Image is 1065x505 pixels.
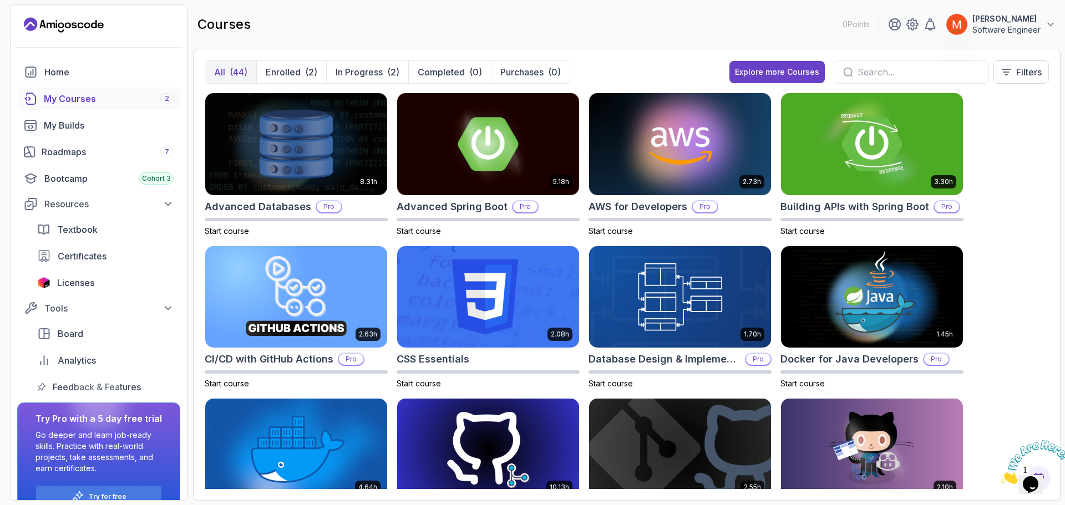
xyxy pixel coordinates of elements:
span: Start course [397,226,441,236]
img: Git for Professionals card [397,399,579,501]
p: Filters [1016,65,1042,79]
p: Go deeper and learn job-ready skills. Practice with real-world projects, take assessments, and ea... [35,430,162,474]
p: [PERSON_NAME] [972,13,1041,24]
button: All(44) [205,61,256,83]
a: Landing page [24,16,104,34]
img: Building APIs with Spring Boot card [781,93,963,195]
span: Start course [205,379,249,388]
div: Roadmaps [42,145,174,159]
p: Completed [418,65,465,79]
a: courses [17,88,180,110]
span: Start course [589,226,633,236]
button: Completed(0) [408,61,491,83]
img: Database Design & Implementation card [589,246,771,348]
h2: CI/CD with GitHub Actions [205,351,333,367]
p: 2.55h [744,483,761,492]
img: Chat attention grabber [4,4,73,48]
div: Explore more Courses [735,67,819,78]
span: Licenses [57,276,94,289]
a: analytics [31,349,180,371]
span: 1 [4,4,9,14]
p: Pro [339,354,363,365]
p: Pro [693,201,717,212]
button: Filters [993,60,1049,84]
button: Explore more Courses [729,61,825,83]
button: Tools [17,298,180,318]
img: jetbrains icon [37,277,50,288]
div: Resources [44,197,174,211]
button: Resources [17,194,180,214]
span: Board [58,327,83,340]
p: Pro [924,354,949,365]
span: Start course [780,379,825,388]
p: 2.08h [551,330,569,339]
div: Tools [44,302,174,315]
a: home [17,61,180,83]
img: CSS Essentials card [397,246,579,348]
a: bootcamp [17,167,180,190]
button: Enrolled(2) [256,61,326,83]
p: Pro [513,201,537,212]
p: 5.18h [553,177,569,186]
img: AWS for Developers card [589,93,771,195]
img: Git & GitHub Fundamentals card [589,399,771,501]
div: (2) [305,65,317,79]
img: GitHub Toolkit card [781,399,963,501]
img: user profile image [946,14,967,35]
input: Search... [858,65,980,79]
button: user profile image[PERSON_NAME]Software Engineer [946,13,1056,35]
div: (0) [548,65,561,79]
div: Home [44,65,174,79]
a: feedback [31,376,180,398]
h2: CSS Essentials [397,351,469,367]
span: Certificates [58,249,106,263]
iframe: chat widget [996,436,1065,488]
img: Advanced Databases card [205,93,387,195]
div: Bootcamp [44,172,174,185]
span: Feedback & Features [53,380,141,394]
div: (0) [469,65,482,79]
p: Enrolled [266,65,301,79]
span: Cohort 3 [142,174,171,183]
h2: Advanced Databases [205,199,311,215]
span: Start course [589,379,633,388]
button: Purchases(0) [491,61,570,83]
span: 7 [165,147,169,156]
p: Pro [935,201,959,212]
p: In Progress [336,65,383,79]
p: 1.70h [744,330,761,339]
span: Start course [397,379,441,388]
button: In Progress(2) [326,61,408,83]
a: licenses [31,272,180,294]
h2: Docker for Java Developers [780,351,919,367]
span: Start course [780,226,825,236]
p: Pro [317,201,341,212]
h2: Database Design & Implementation [589,351,741,367]
p: 2.10h [937,483,953,492]
p: 3.30h [934,177,953,186]
p: All [214,65,225,79]
h2: AWS for Developers [589,199,687,215]
img: CI/CD with GitHub Actions card [205,246,387,348]
p: 2.73h [743,177,761,186]
a: roadmaps [17,141,180,163]
img: Docker for Java Developers card [781,246,963,348]
img: Docker For Professionals card [205,399,387,501]
h2: Advanced Spring Boot [397,199,508,215]
a: textbook [31,218,180,241]
span: Start course [205,226,249,236]
p: 8.31h [360,177,377,186]
p: 10.13h [550,483,569,492]
span: Textbook [57,223,98,236]
p: 0 Points [843,19,870,30]
p: 1.45h [936,330,953,339]
p: 4.64h [358,483,377,492]
a: board [31,323,180,345]
h2: Building APIs with Spring Boot [780,199,929,215]
div: My Builds [44,119,174,132]
a: Try for free [89,492,126,501]
span: Analytics [58,354,96,367]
